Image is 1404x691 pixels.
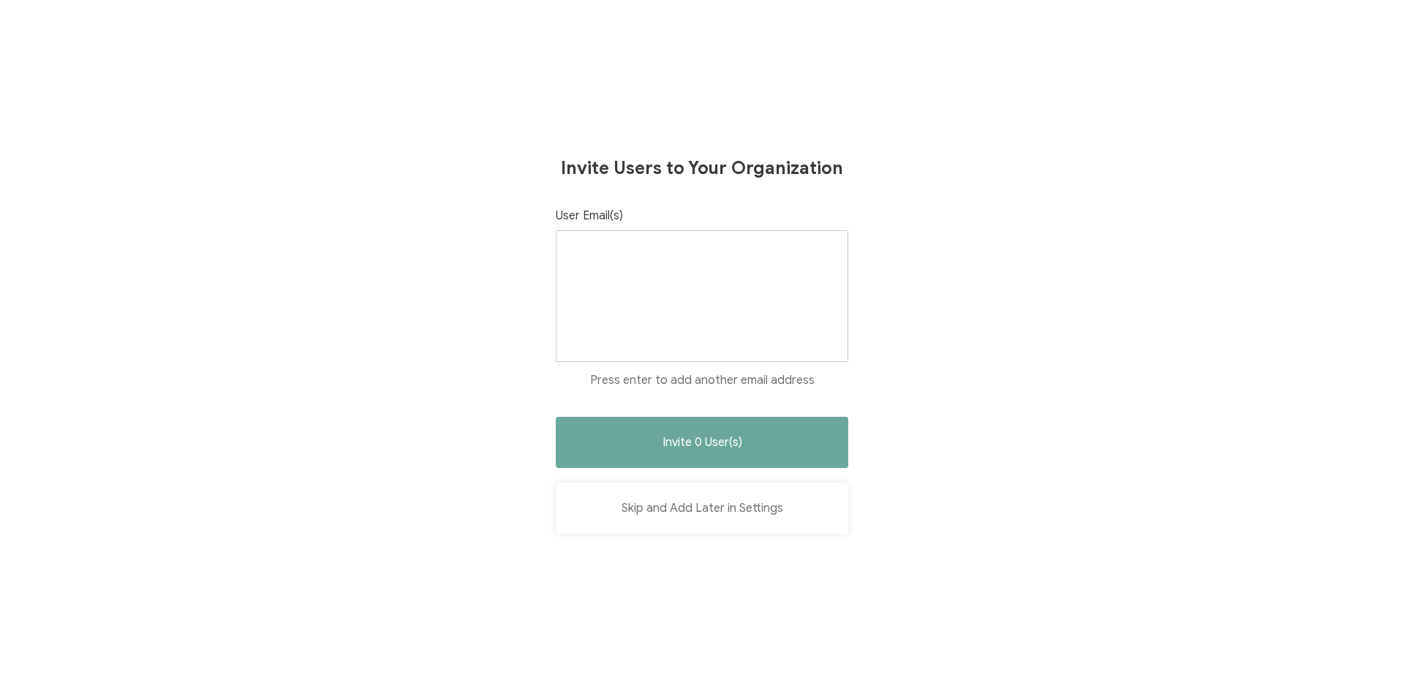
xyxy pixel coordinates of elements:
button: Invite 0 User(s) [556,417,848,468]
span: Invite 0 User(s) [663,437,742,448]
button: Skip and Add Later in Settings [556,483,848,534]
span: Press enter to add another email address [590,373,815,388]
h1: Invite Users to Your Organization [561,157,843,179]
span: User Email(s) [556,208,623,223]
iframe: Chat Widget [1331,621,1404,691]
